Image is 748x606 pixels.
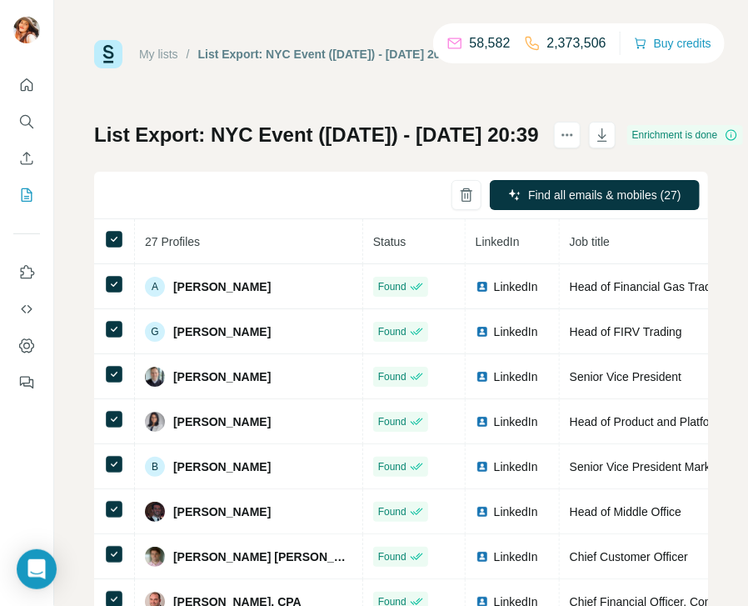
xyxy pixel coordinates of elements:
[145,457,165,477] div: B
[17,549,57,589] div: Open Intercom Messenger
[378,369,406,384] span: Found
[173,323,271,340] span: [PERSON_NAME]
[173,413,271,430] span: [PERSON_NAME]
[13,258,40,288] button: Use Surfe on LinkedIn
[378,549,406,564] span: Found
[494,323,538,340] span: LinkedIn
[570,325,682,338] span: Head of FIRV Trading
[173,368,271,385] span: [PERSON_NAME]
[494,548,538,565] span: LinkedIn
[476,505,489,518] img: LinkedIn logo
[373,235,406,248] span: Status
[570,235,610,248] span: Job title
[145,277,165,297] div: A
[145,322,165,342] div: G
[494,368,538,385] span: LinkedIn
[173,548,352,565] span: [PERSON_NAME] [PERSON_NAME]
[476,550,489,563] img: LinkedIn logo
[476,415,489,428] img: LinkedIn logo
[570,280,727,293] span: Head of Financial Gas Trading
[494,503,538,520] span: LinkedIn
[378,504,406,519] span: Found
[13,368,40,398] button: Feedback
[476,235,520,248] span: LinkedIn
[490,180,700,210] button: Find all emails & mobiles (27)
[570,370,681,383] span: Senior Vice President
[494,458,538,475] span: LinkedIn
[476,460,489,473] img: LinkedIn logo
[476,370,489,383] img: LinkedIn logo
[470,33,511,53] p: 58,582
[627,125,743,145] div: Enrichment is done
[145,502,165,522] img: Avatar
[476,280,489,293] img: LinkedIn logo
[378,324,406,339] span: Found
[94,40,122,68] img: Surfe Logo
[494,278,538,295] span: LinkedIn
[94,122,539,148] h1: List Export: NYC Event ([DATE]) - [DATE] 20:39
[547,33,606,53] p: 2,373,506
[145,235,200,248] span: 27 Profiles
[570,505,681,518] span: Head of Middle Office
[145,412,165,432] img: Avatar
[13,331,40,361] button: Dashboard
[145,547,165,567] img: Avatar
[13,143,40,173] button: Enrich CSV
[13,180,40,210] button: My lists
[13,294,40,324] button: Use Surfe API
[570,550,688,563] span: Chief Customer Officer
[173,503,271,520] span: [PERSON_NAME]
[13,17,40,43] img: Avatar
[13,107,40,137] button: Search
[476,325,489,338] img: LinkedIn logo
[187,46,190,63] li: /
[198,46,457,63] div: List Export: NYC Event ([DATE]) - [DATE] 20:39
[634,32,711,55] button: Buy credits
[173,458,271,475] span: [PERSON_NAME]
[494,413,538,430] span: LinkedIn
[139,48,178,61] a: My lists
[554,122,581,148] button: actions
[378,279,406,294] span: Found
[13,70,40,100] button: Quick start
[378,459,406,474] span: Found
[173,278,271,295] span: [PERSON_NAME]
[145,367,165,387] img: Avatar
[378,414,406,429] span: Found
[528,187,681,203] span: Find all emails & mobiles (27)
